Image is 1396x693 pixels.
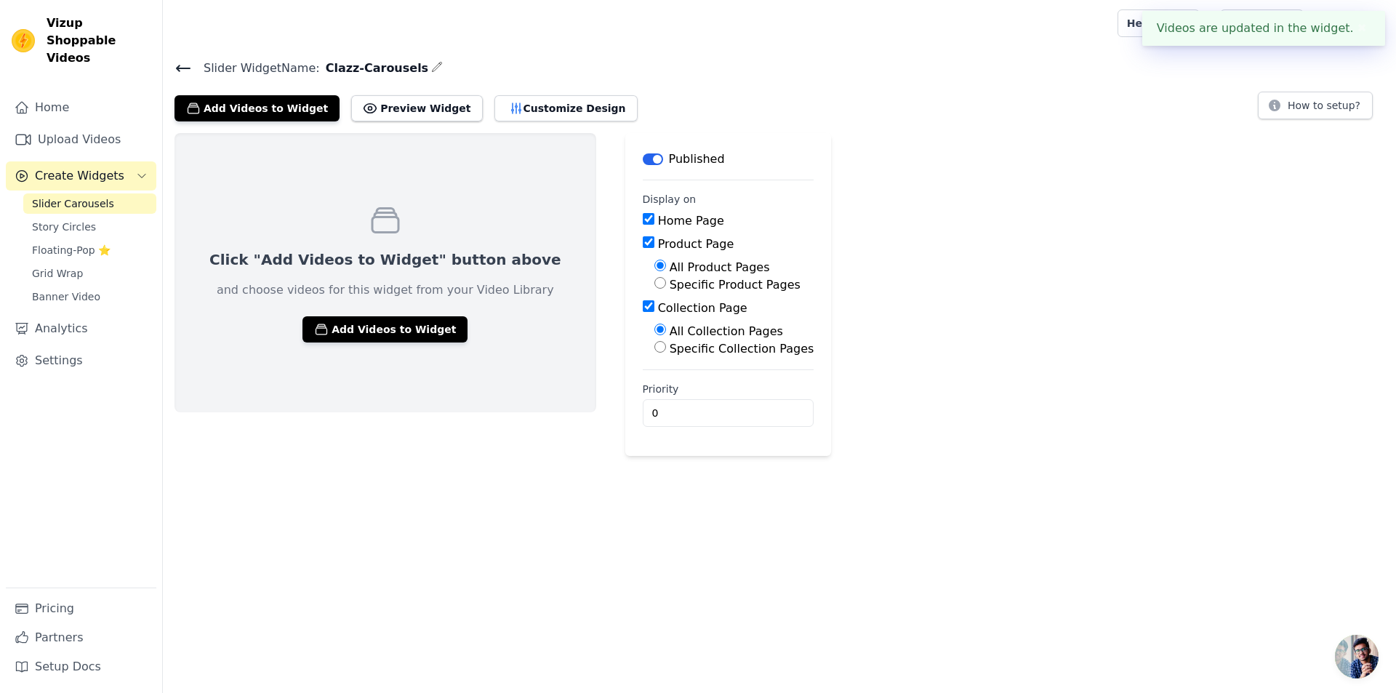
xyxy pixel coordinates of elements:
[302,316,468,343] button: Add Videos to Widget
[1315,10,1384,36] button: C CLAZZ
[1354,20,1371,37] button: Close
[1220,9,1304,37] a: Book Demo
[192,60,320,77] span: Slider Widget Name:
[209,249,561,270] p: Click "Add Videos to Widget" button above
[6,125,156,154] a: Upload Videos
[1142,11,1385,46] div: Videos are updated in the widget.
[217,281,554,299] p: and choose videos for this widget from your Video Library
[643,382,814,396] label: Priority
[6,623,156,652] a: Partners
[658,237,734,251] label: Product Page
[23,193,156,214] a: Slider Carousels
[670,324,783,338] label: All Collection Pages
[1258,92,1373,119] button: How to setup?
[35,167,124,185] span: Create Widgets
[670,278,801,292] label: Specific Product Pages
[23,240,156,260] a: Floating-Pop ⭐
[669,151,725,168] p: Published
[494,95,638,121] button: Customize Design
[23,287,156,307] a: Banner Video
[643,192,697,207] legend: Display on
[658,214,724,228] label: Home Page
[32,220,96,234] span: Story Circles
[32,196,114,211] span: Slider Carousels
[6,161,156,191] button: Create Widgets
[1258,102,1373,116] a: How to setup?
[670,260,770,274] label: All Product Pages
[32,243,111,257] span: Floating-Pop ⭐
[6,346,156,375] a: Settings
[23,263,156,284] a: Grid Wrap
[1335,635,1379,678] div: Open chat
[670,342,814,356] label: Specific Collection Pages
[6,652,156,681] a: Setup Docs
[32,289,100,304] span: Banner Video
[351,95,482,121] button: Preview Widget
[658,301,747,315] label: Collection Page
[12,29,35,52] img: Vizup
[431,58,443,78] div: Edit Name
[6,93,156,122] a: Home
[320,60,428,77] span: Clazz-Carousels
[23,217,156,237] a: Story Circles
[174,95,340,121] button: Add Videos to Widget
[47,15,151,67] span: Vizup Shoppable Videos
[32,266,83,281] span: Grid Wrap
[1118,9,1200,37] a: Help Setup
[6,314,156,343] a: Analytics
[6,594,156,623] a: Pricing
[1339,10,1384,36] p: CLAZZ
